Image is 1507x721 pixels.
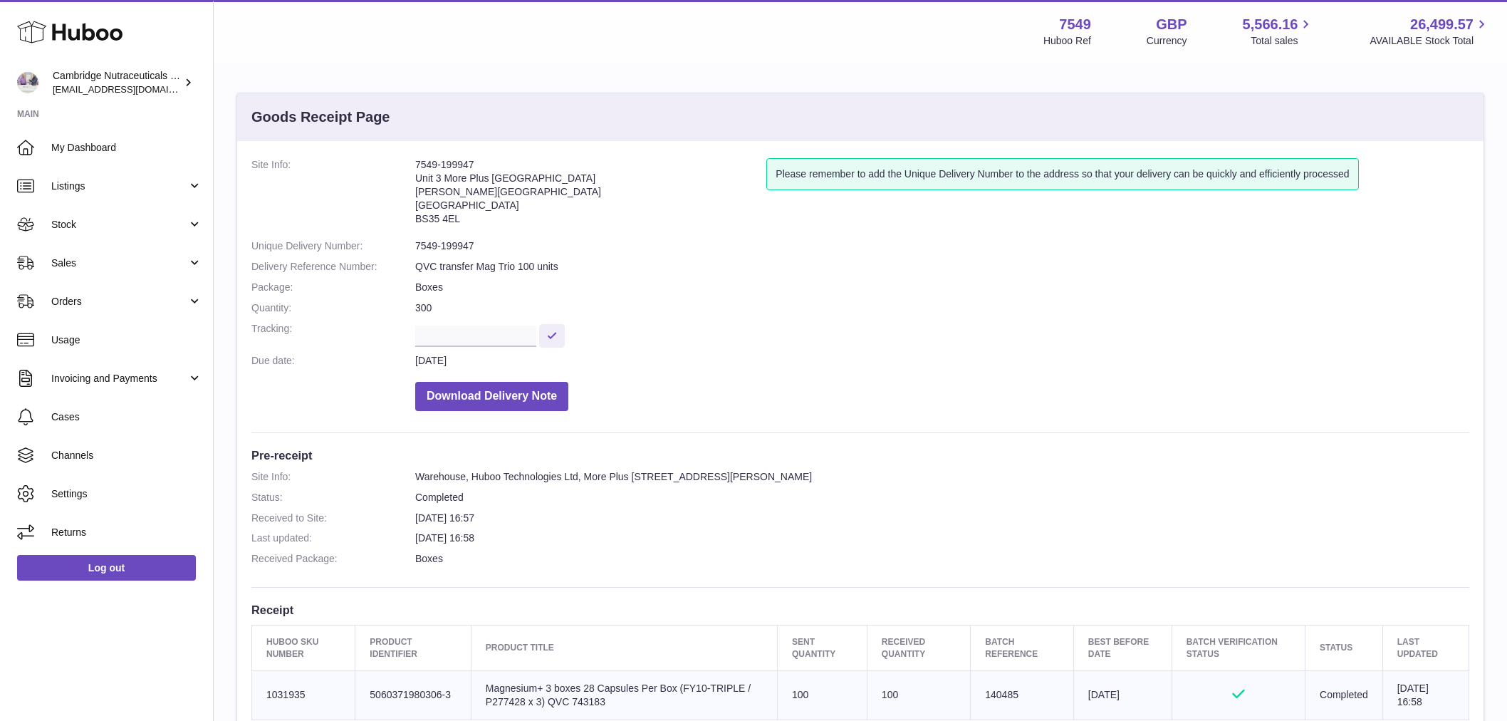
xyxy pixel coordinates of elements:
dt: Tracking: [251,322,415,347]
span: Listings [51,180,187,193]
strong: GBP [1156,15,1187,34]
td: Magnesium+ 3 boxes 28 Capsules Per Box (FY10-TRIPLE / P277428 x 3) QVC 743183 [471,670,777,720]
span: Stock [51,218,187,232]
dd: Completed [415,491,1469,504]
dt: Status: [251,491,415,504]
dd: QVC transfer Mag Trio 100 units [415,260,1469,274]
td: 140485 [971,670,1074,720]
address: 7549-199947 Unit 3 More Plus [GEOGRAPHIC_DATA] [PERSON_NAME][GEOGRAPHIC_DATA] [GEOGRAPHIC_DATA] B... [415,158,766,232]
th: Huboo SKU Number [252,626,355,670]
td: 100 [778,670,867,720]
th: Product title [471,626,777,670]
div: Cambridge Nutraceuticals Ltd [53,69,181,96]
dt: Delivery Reference Number: [251,260,415,274]
dd: Warehouse, Huboo Technologies Ltd, More Plus [STREET_ADDRESS][PERSON_NAME] [415,470,1469,484]
span: Cases [51,410,202,424]
span: 26,499.57 [1410,15,1474,34]
a: 5,566.16 Total sales [1243,15,1315,48]
td: Completed [1305,670,1383,720]
span: Orders [51,295,187,308]
a: Log out [17,555,196,581]
strong: 7549 [1059,15,1091,34]
th: Best Before Date [1073,626,1172,670]
th: Batch Reference [971,626,1074,670]
dd: [DATE] [415,354,1469,368]
span: 5,566.16 [1243,15,1298,34]
div: Currency [1147,34,1187,48]
span: Invoicing and Payments [51,372,187,385]
button: Download Delivery Note [415,382,568,411]
dt: Received to Site: [251,512,415,525]
h3: Goods Receipt Page [251,108,390,127]
td: [DATE] 16:58 [1382,670,1469,720]
th: Batch Verification Status [1172,626,1305,670]
img: qvc@camnutra.com [17,72,38,93]
span: [EMAIL_ADDRESS][DOMAIN_NAME] [53,83,209,95]
h3: Receipt [251,602,1469,618]
dd: Boxes [415,552,1469,566]
dd: [DATE] 16:58 [415,531,1469,545]
span: AVAILABLE Stock Total [1370,34,1490,48]
th: Product Identifier [355,626,471,670]
th: Received Quantity [867,626,970,670]
td: [DATE] [1073,670,1172,720]
th: Status [1305,626,1383,670]
span: Usage [51,333,202,347]
span: Channels [51,449,202,462]
td: 1031935 [252,670,355,720]
span: My Dashboard [51,141,202,155]
dt: Package: [251,281,415,294]
dt: Unique Delivery Number: [251,239,415,253]
dt: Received Package: [251,552,415,566]
dd: Boxes [415,281,1469,294]
td: 5060371980306-3 [355,670,471,720]
span: Returns [51,526,202,539]
dd: 7549-199947 [415,239,1469,253]
dt: Quantity: [251,301,415,315]
dt: Due date: [251,354,415,368]
div: Please remember to add the Unique Delivery Number to the address so that your delivery can be qui... [766,158,1358,190]
dd: [DATE] 16:57 [415,512,1469,525]
span: Sales [51,256,187,270]
dd: 300 [415,301,1469,315]
th: Sent Quantity [778,626,867,670]
h3: Pre-receipt [251,447,1469,463]
span: Total sales [1251,34,1314,48]
dt: Site Info: [251,158,415,232]
th: Last updated [1382,626,1469,670]
div: Huboo Ref [1043,34,1091,48]
td: 100 [867,670,970,720]
dt: Last updated: [251,531,415,545]
a: 26,499.57 AVAILABLE Stock Total [1370,15,1490,48]
span: Settings [51,487,202,501]
dt: Site Info: [251,470,415,484]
